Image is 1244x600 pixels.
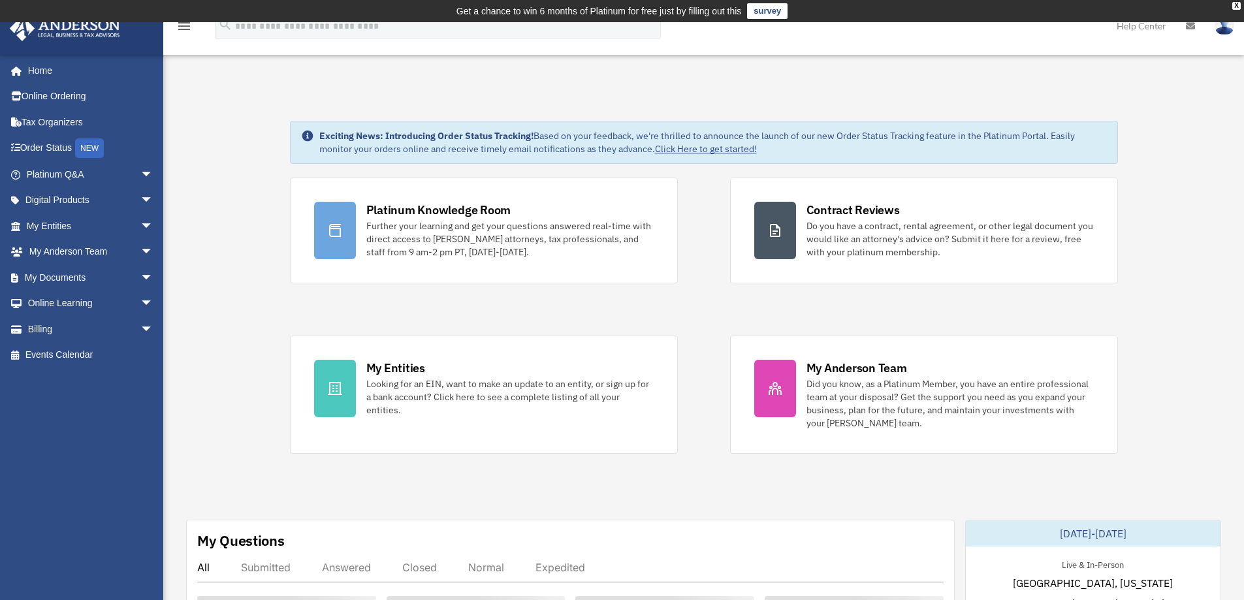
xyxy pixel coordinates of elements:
[9,187,173,213] a: Digital Productsarrow_drop_down
[747,3,788,19] a: survey
[9,213,173,239] a: My Entitiesarrow_drop_down
[322,561,371,574] div: Answered
[730,178,1118,283] a: Contract Reviews Do you have a contract, rental agreement, or other legal document you would like...
[176,18,192,34] i: menu
[140,213,167,240] span: arrow_drop_down
[806,377,1094,430] div: Did you know, as a Platinum Member, you have an entire professional team at your disposal? Get th...
[9,316,173,342] a: Billingarrow_drop_down
[1232,2,1241,10] div: close
[9,84,173,110] a: Online Ordering
[176,23,192,34] a: menu
[319,130,534,142] strong: Exciting News: Introducing Order Status Tracking!
[806,360,907,376] div: My Anderson Team
[730,336,1118,454] a: My Anderson Team Did you know, as a Platinum Member, you have an entire professional team at your...
[140,239,167,266] span: arrow_drop_down
[319,129,1107,155] div: Based on your feedback, we're thrilled to announce the launch of our new Order Status Tracking fe...
[9,109,173,135] a: Tax Organizers
[140,291,167,317] span: arrow_drop_down
[806,202,900,218] div: Contract Reviews
[140,264,167,291] span: arrow_drop_down
[9,239,173,265] a: My Anderson Teamarrow_drop_down
[290,178,678,283] a: Platinum Knowledge Room Further your learning and get your questions answered real-time with dire...
[966,520,1220,546] div: [DATE]-[DATE]
[9,342,173,368] a: Events Calendar
[290,336,678,454] a: My Entities Looking for an EIN, want to make an update to an entity, or sign up for a bank accoun...
[1013,575,1173,591] span: [GEOGRAPHIC_DATA], [US_STATE]
[197,531,285,550] div: My Questions
[9,291,173,317] a: Online Learningarrow_drop_down
[402,561,437,574] div: Closed
[456,3,742,19] div: Get a chance to win 6 months of Platinum for free just by filling out this
[9,264,173,291] a: My Documentsarrow_drop_down
[366,377,654,417] div: Looking for an EIN, want to make an update to an entity, or sign up for a bank account? Click her...
[655,143,757,155] a: Click Here to get started!
[9,161,173,187] a: Platinum Q&Aarrow_drop_down
[218,18,232,32] i: search
[366,360,425,376] div: My Entities
[140,161,167,188] span: arrow_drop_down
[1215,16,1234,35] img: User Pic
[535,561,585,574] div: Expedited
[241,561,291,574] div: Submitted
[468,561,504,574] div: Normal
[366,202,511,218] div: Platinum Knowledge Room
[9,135,173,162] a: Order StatusNEW
[140,316,167,343] span: arrow_drop_down
[197,561,210,574] div: All
[366,219,654,259] div: Further your learning and get your questions answered real-time with direct access to [PERSON_NAM...
[1051,557,1134,571] div: Live & In-Person
[75,138,104,158] div: NEW
[806,219,1094,259] div: Do you have a contract, rental agreement, or other legal document you would like an attorney's ad...
[9,57,167,84] a: Home
[140,187,167,214] span: arrow_drop_down
[6,16,124,41] img: Anderson Advisors Platinum Portal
